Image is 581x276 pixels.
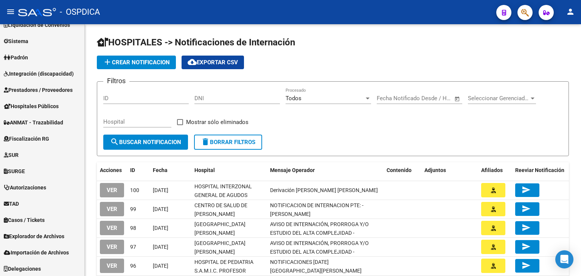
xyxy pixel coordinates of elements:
mat-icon: person [566,7,575,16]
button: VER [100,202,124,216]
mat-icon: send [522,185,531,194]
span: - OSPDICA [60,4,100,20]
h3: Filtros [103,76,129,86]
datatable-header-cell: Fecha [150,162,191,178]
span: VER [107,187,117,194]
span: ID [130,167,135,173]
span: Prestadores / Proveedores [4,86,73,94]
mat-icon: send [522,242,531,251]
mat-icon: menu [6,7,15,16]
div: [DATE] [153,262,188,270]
span: Reeviar Notificación [515,167,564,173]
span: Contenido [387,167,412,173]
mat-icon: send [522,204,531,213]
div: [DATE] [153,205,188,214]
span: HOSPITALES -> Notificaciones de Internación [97,37,295,48]
span: Casos / Tickets [4,216,45,224]
span: Mostrar sólo eliminados [186,118,249,127]
span: 96 [130,263,136,269]
span: AVISO DE INTERNACIÓN, PRORROGA Y/O ESTUDIO DEL ALTA COMPLEJIDAD - FLORES CATALEYA [270,221,369,245]
button: VER [100,183,124,197]
span: Derivación Gonzalez René Darío [270,187,378,193]
span: Afiliados [481,167,503,173]
datatable-header-cell: Acciones [97,162,127,178]
datatable-header-cell: ID [127,162,150,178]
span: 100 [130,187,139,193]
datatable-header-cell: Contenido [384,162,421,178]
span: Importación de Archivos [4,248,69,257]
span: Hospitales Públicos [4,102,59,110]
span: VER [107,206,117,213]
mat-icon: cloud_download [188,57,197,67]
span: Fecha [153,167,168,173]
button: VER [100,221,124,235]
mat-icon: search [110,137,119,146]
span: Padrón [4,53,28,62]
span: CENTRO DE SALUD DE [PERSON_NAME] [194,202,247,217]
button: Open calendar [453,95,462,103]
button: VER [100,240,124,254]
span: 98 [130,225,136,231]
span: VER [107,263,117,270]
span: Mensaje Operador [270,167,315,173]
span: Fiscalización RG [4,135,49,143]
span: Crear Notificacion [103,59,170,66]
span: Borrar Filtros [201,139,255,146]
mat-icon: send [522,261,531,270]
span: Todos [286,95,301,102]
span: [GEOGRAPHIC_DATA][PERSON_NAME] [194,240,245,255]
span: Integración (discapacidad) [4,70,74,78]
input: Fecha inicio [377,95,407,102]
span: SURGE [4,167,25,175]
span: [GEOGRAPHIC_DATA][PERSON_NAME] [194,221,245,236]
span: Autorizaciones [4,183,46,192]
span: TAD [4,200,19,208]
span: AVISO DE INTERNACIÓN, PRORROGA Y/O ESTUDIO DEL ALTA COMPLEJIDAD - VEGA FACUNDO [270,240,369,264]
div: [DATE] [153,224,188,233]
datatable-header-cell: Afiliados [478,162,512,178]
span: 97 [130,244,136,250]
mat-icon: delete [201,137,210,146]
span: ANMAT - Trazabilidad [4,118,63,127]
span: Seleccionar Gerenciador [468,95,529,102]
span: Liquidación de Convenios [4,21,70,29]
mat-icon: send [522,223,531,232]
span: Hospital [194,167,215,173]
span: Buscar Notificacion [110,139,181,146]
datatable-header-cell: Hospital [191,162,267,178]
div: [DATE] [153,186,188,195]
span: Acciones [100,167,122,173]
div: Open Intercom Messenger [555,250,573,268]
button: VER [100,259,124,273]
datatable-header-cell: Mensaje Operador [267,162,384,178]
span: SUR [4,151,19,159]
span: VER [107,225,117,232]
datatable-header-cell: Reeviar Notificación [512,162,569,178]
div: [DATE] [153,243,188,251]
span: 99 [130,206,136,212]
button: Crear Notificacion [97,56,176,69]
mat-icon: add [103,57,112,67]
span: Sistema [4,37,28,45]
span: HOSPITAL INTERZONAL GENERAL DE AGUDOS [PERSON_NAME] [194,183,252,207]
span: Delegaciones [4,265,41,273]
span: Adjuntos [424,167,446,173]
span: VER [107,244,117,251]
span: Exportar CSV [188,59,238,66]
span: Explorador de Archivos [4,232,64,240]
button: Borrar Filtros [194,135,262,150]
input: Fecha fin [414,95,451,102]
button: Buscar Notificacion [103,135,188,150]
datatable-header-cell: Adjuntos [421,162,478,178]
span: NOTIFICACION DE INTERNACION PTE: -SANTILLAN ERICA [270,202,364,217]
button: Exportar CSV [182,56,244,69]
